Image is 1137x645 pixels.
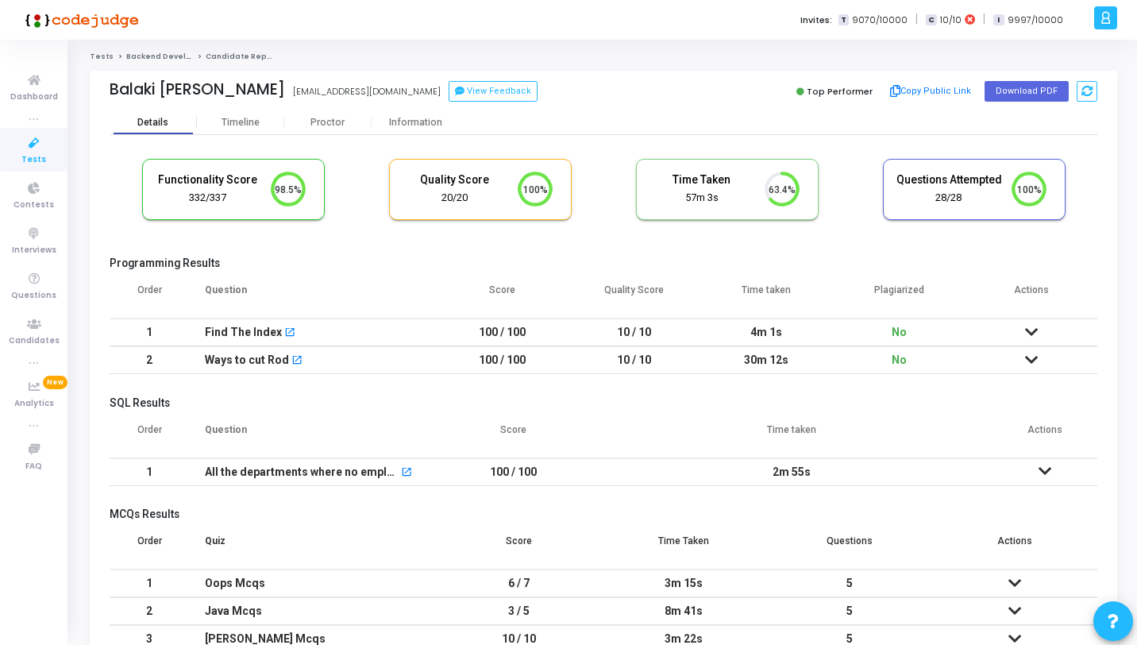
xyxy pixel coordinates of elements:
div: 57m 3s [649,191,755,206]
td: 100 / 100 [436,319,568,346]
a: Tests [90,52,114,61]
th: Order [110,274,189,319]
div: 8m 41s [617,598,750,624]
td: 10 / 10 [568,346,701,374]
td: 30m 12s [700,346,833,374]
nav: breadcrumb [90,52,1117,62]
mat-icon: open_in_new [284,328,295,339]
td: 1 [110,319,189,346]
th: Questions [767,525,932,570]
th: Actions [932,525,1097,570]
span: No [892,353,907,366]
div: 3m 15s [617,570,750,597]
span: Candidate Report [206,52,279,61]
span: New [43,376,67,389]
span: Analytics [14,397,54,411]
div: Details [137,117,168,129]
td: 2 [110,597,189,625]
th: Time taken [591,414,992,458]
td: 6 / 7 [436,570,601,597]
span: FAQ [25,460,42,473]
span: T [838,14,849,26]
span: 9070/10000 [852,14,908,27]
div: Find The Index [205,319,282,346]
span: Top Performer [807,85,873,98]
td: 3 / 5 [436,597,601,625]
mat-icon: open_in_new [291,356,303,367]
span: C [926,14,936,26]
h5: Time Taken [649,173,755,187]
td: 5 [767,597,932,625]
button: Download PDF [985,81,1069,102]
th: Actions [992,414,1097,458]
td: 4m 1s [700,319,833,346]
td: 100 / 100 [436,458,591,486]
th: Actions [965,274,1097,319]
div: [EMAIL_ADDRESS][DOMAIN_NAME] [293,85,441,98]
span: Candidates [9,334,60,348]
a: Backend Developer Assessment 1 [126,52,261,61]
th: Score [436,525,601,570]
th: Question [189,274,436,319]
span: Questions [11,289,56,303]
th: Order [110,525,189,570]
th: Question [189,414,436,458]
th: Order [110,414,189,458]
h5: Programming Results [110,257,1097,270]
div: 20/20 [402,191,508,206]
span: Dashboard [10,91,58,104]
img: logo [20,4,139,36]
div: Proctor [284,117,372,129]
h5: Quality Score [402,173,508,187]
div: Timeline [222,117,260,129]
div: Information [372,117,459,129]
th: Time Taken [601,525,766,570]
th: Quiz [189,525,436,570]
th: Time taken [700,274,833,319]
button: Copy Public Link [885,79,977,103]
td: 1 [110,570,189,597]
span: Tests [21,153,46,167]
mat-icon: open_in_new [401,468,412,479]
td: 10 / 10 [568,319,701,346]
td: 2m 55s [591,458,992,486]
span: | [983,11,985,28]
span: 10/10 [940,14,962,27]
span: | [915,11,918,28]
div: 332/337 [155,191,261,206]
div: Oops Mcqs [205,570,420,597]
span: I [993,14,1004,26]
h5: SQL Results [110,396,1097,410]
h5: MCQs Results [110,508,1097,521]
th: Quality Score [568,274,701,319]
div: 28/28 [896,191,1002,206]
span: Contests [13,199,54,212]
td: 2 [110,346,189,374]
span: 9997/10000 [1008,14,1063,27]
th: Score [436,414,591,458]
h5: Questions Attempted [896,173,1002,187]
td: 5 [767,570,932,597]
div: Ways to cut Rod [205,347,289,373]
td: 100 / 100 [436,346,568,374]
div: Java Mcqs [205,598,420,624]
span: No [892,326,907,338]
div: All the departments where no employee is working [205,459,399,485]
button: View Feedback [449,81,538,102]
h5: Functionality Score [155,173,261,187]
th: Score [436,274,568,319]
th: Plagiarized [833,274,965,319]
span: Interviews [12,244,56,257]
div: Balaki [PERSON_NAME] [110,80,285,98]
td: 1 [110,458,189,486]
label: Invites: [800,14,832,27]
